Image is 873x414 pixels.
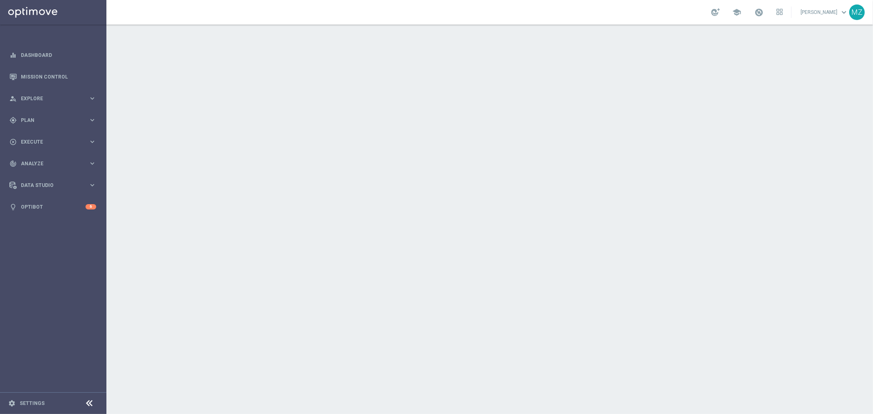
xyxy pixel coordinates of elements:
[9,139,97,145] button: play_circle_outline Execute keyboard_arrow_right
[86,204,96,209] div: 6
[800,6,849,18] a: [PERSON_NAME]keyboard_arrow_down
[9,204,97,210] button: lightbulb Optibot 6
[21,118,88,123] span: Plan
[21,66,96,88] a: Mission Control
[9,95,97,102] button: person_search Explore keyboard_arrow_right
[9,160,88,167] div: Analyze
[21,161,88,166] span: Analyze
[88,160,96,167] i: keyboard_arrow_right
[21,44,96,66] a: Dashboard
[9,95,88,102] div: Explore
[9,52,17,59] i: equalizer
[732,8,741,17] span: school
[21,139,88,144] span: Execute
[9,138,17,146] i: play_circle_outline
[9,44,96,66] div: Dashboard
[9,74,97,80] button: Mission Control
[21,196,86,218] a: Optibot
[21,96,88,101] span: Explore
[9,117,88,124] div: Plan
[9,52,97,59] button: equalizer Dashboard
[849,4,865,20] div: MZ
[9,66,96,88] div: Mission Control
[20,401,45,406] a: Settings
[88,94,96,102] i: keyboard_arrow_right
[21,183,88,188] span: Data Studio
[88,181,96,189] i: keyboard_arrow_right
[9,182,88,189] div: Data Studio
[9,95,17,102] i: person_search
[9,117,97,124] button: gps_fixed Plan keyboard_arrow_right
[9,182,97,189] button: Data Studio keyboard_arrow_right
[9,196,96,218] div: Optibot
[9,117,17,124] i: gps_fixed
[8,400,16,407] i: settings
[9,138,88,146] div: Execute
[9,160,17,167] i: track_changes
[839,8,848,17] span: keyboard_arrow_down
[9,160,97,167] button: track_changes Analyze keyboard_arrow_right
[9,203,17,211] i: lightbulb
[88,116,96,124] i: keyboard_arrow_right
[88,138,96,146] i: keyboard_arrow_right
